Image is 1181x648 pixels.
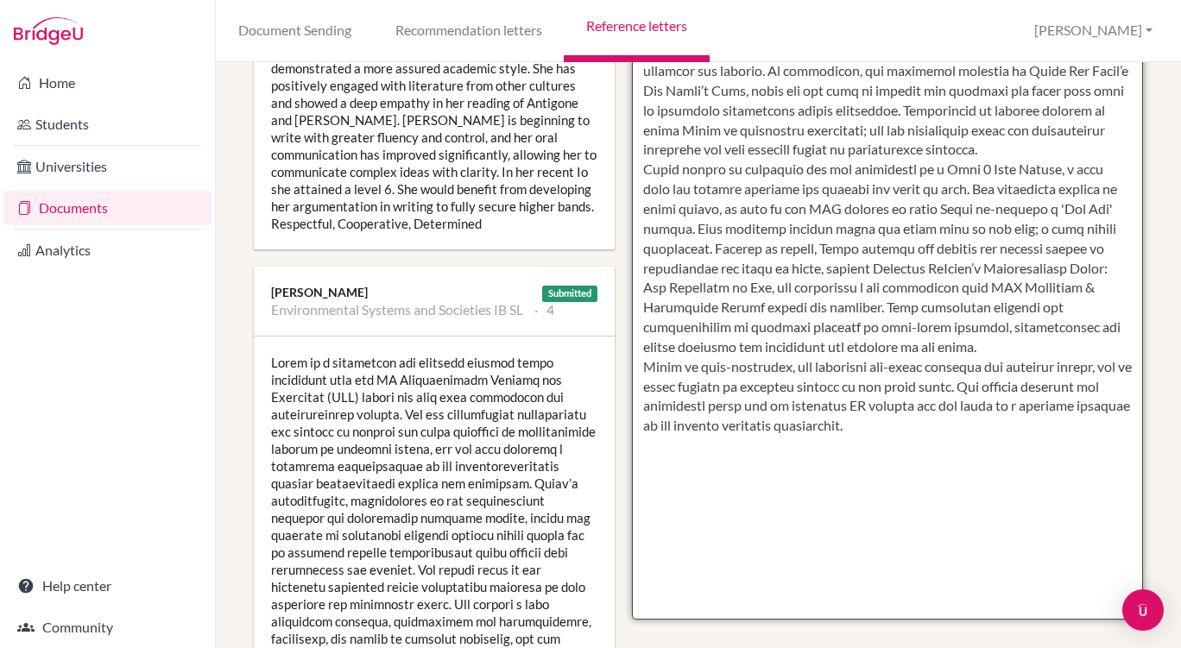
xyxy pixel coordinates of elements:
a: Home [3,66,212,100]
a: Students [3,107,212,142]
div: Submitted [542,286,597,302]
li: 4 [534,301,554,318]
a: Universities [3,149,212,184]
a: Documents [3,191,212,225]
img: Bridge-U [14,17,83,45]
a: Analytics [3,233,212,267]
button: [PERSON_NAME] [1026,15,1160,47]
div: [PERSON_NAME] [271,284,597,301]
div: Open Intercom Messenger [1122,589,1164,631]
li: Environmental Systems and Societies IB SL [271,301,523,318]
a: Help center [3,569,212,603]
a: Community [3,610,212,645]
